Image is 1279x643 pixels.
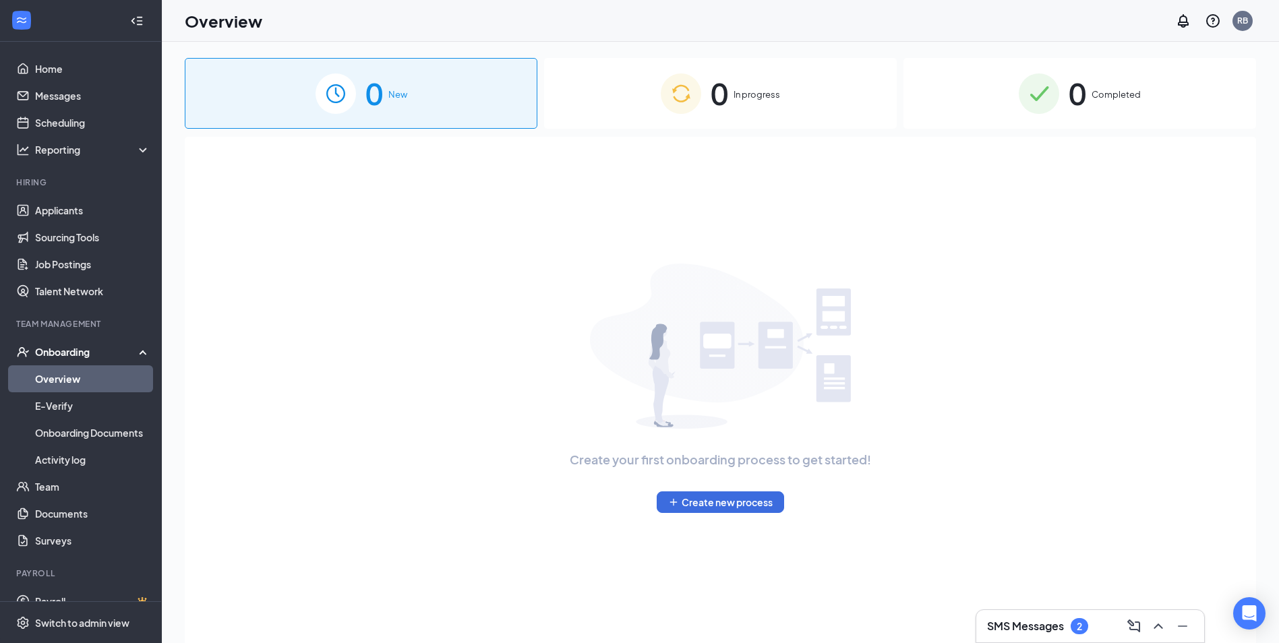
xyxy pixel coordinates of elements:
[35,392,150,419] a: E-Verify
[1175,13,1191,29] svg: Notifications
[711,70,728,117] span: 0
[16,616,30,630] svg: Settings
[1205,13,1221,29] svg: QuestionInfo
[35,473,150,500] a: Team
[35,419,150,446] a: Onboarding Documents
[734,88,780,101] span: In progress
[35,616,129,630] div: Switch to admin view
[668,497,679,508] svg: Plus
[570,450,871,469] span: Create your first onboarding process to get started!
[35,224,150,251] a: Sourcing Tools
[1148,615,1169,637] button: ChevronUp
[35,588,150,615] a: PayrollCrown
[185,9,262,32] h1: Overview
[35,365,150,392] a: Overview
[1237,15,1248,26] div: RB
[35,345,139,359] div: Onboarding
[16,345,30,359] svg: UserCheck
[1077,621,1082,632] div: 2
[1123,615,1145,637] button: ComposeMessage
[35,82,150,109] a: Messages
[1174,618,1191,634] svg: Minimize
[35,500,150,527] a: Documents
[35,197,150,224] a: Applicants
[16,143,30,156] svg: Analysis
[16,568,148,579] div: Payroll
[987,619,1064,634] h3: SMS Messages
[1092,88,1141,101] span: Completed
[657,491,784,513] button: PlusCreate new process
[1126,618,1142,634] svg: ComposeMessage
[130,14,144,28] svg: Collapse
[15,13,28,27] svg: WorkstreamLogo
[1150,618,1166,634] svg: ChevronUp
[365,70,383,117] span: 0
[1172,615,1193,637] button: Minimize
[388,88,407,101] span: New
[35,527,150,554] a: Surveys
[35,55,150,82] a: Home
[16,318,148,330] div: Team Management
[35,278,150,305] a: Talent Network
[35,251,150,278] a: Job Postings
[16,177,148,188] div: Hiring
[1233,597,1266,630] div: Open Intercom Messenger
[35,109,150,136] a: Scheduling
[35,143,151,156] div: Reporting
[35,446,150,473] a: Activity log
[1069,70,1086,117] span: 0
